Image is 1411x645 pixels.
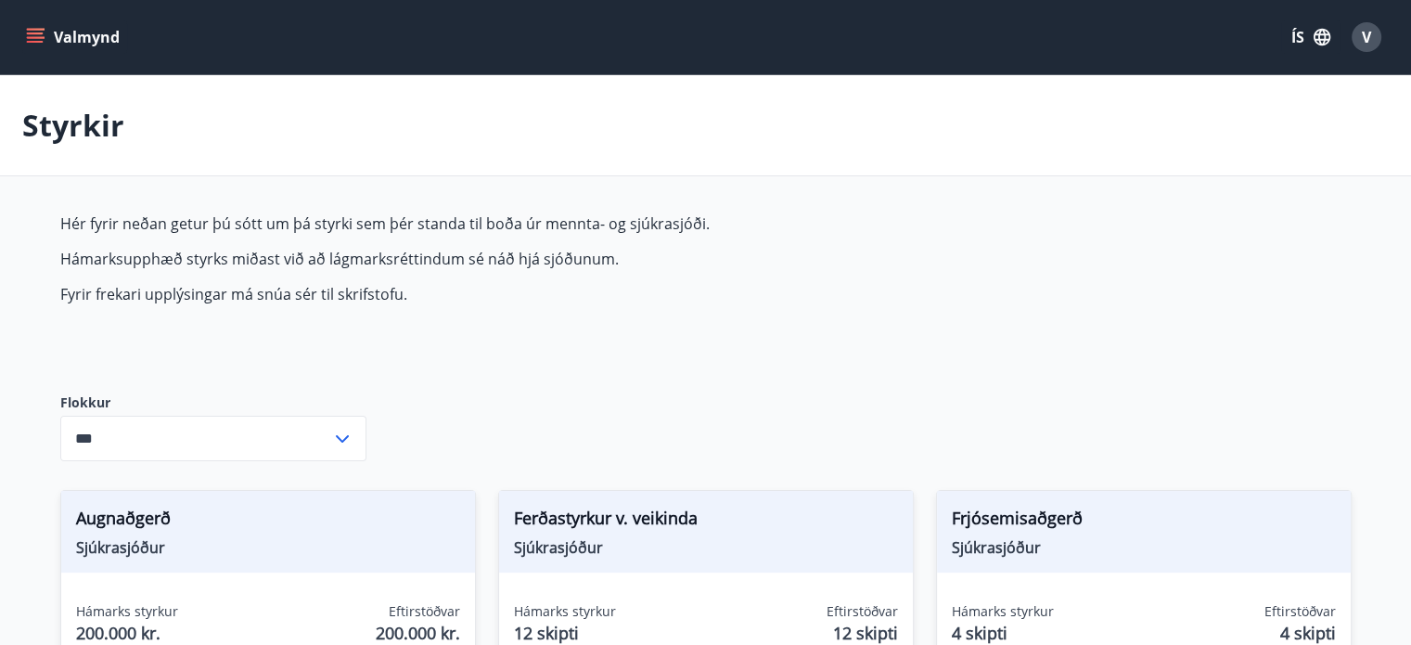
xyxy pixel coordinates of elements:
[514,537,898,558] span: Sjúkrasjóður
[376,621,460,645] span: 200.000 kr.
[389,602,460,621] span: Eftirstöðvar
[60,393,366,412] label: Flokkur
[60,213,936,234] p: Hér fyrir neðan getur þú sótt um þá styrki sem þér standa til boða úr mennta- og sjúkrasjóði.
[952,537,1336,558] span: Sjúkrasjóður
[827,602,898,621] span: Eftirstöðvar
[1280,621,1336,645] span: 4 skipti
[76,621,178,645] span: 200.000 kr.
[952,506,1336,537] span: Frjósemisaðgerð
[22,20,127,54] button: menu
[1344,15,1389,59] button: V
[952,621,1054,645] span: 4 skipti
[952,602,1054,621] span: Hámarks styrkur
[60,249,936,269] p: Hámarksupphæð styrks miðast við að lágmarksréttindum sé náð hjá sjóðunum.
[76,506,460,537] span: Augnaðgerð
[1362,27,1371,47] span: V
[1264,602,1336,621] span: Eftirstöðvar
[833,621,898,645] span: 12 skipti
[514,621,616,645] span: 12 skipti
[76,537,460,558] span: Sjúkrasjóður
[76,602,178,621] span: Hámarks styrkur
[514,506,898,537] span: Ferðastyrkur v. veikinda
[514,602,616,621] span: Hámarks styrkur
[60,284,936,304] p: Fyrir frekari upplýsingar má snúa sér til skrifstofu.
[1281,20,1340,54] button: ÍS
[22,105,124,146] p: Styrkir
